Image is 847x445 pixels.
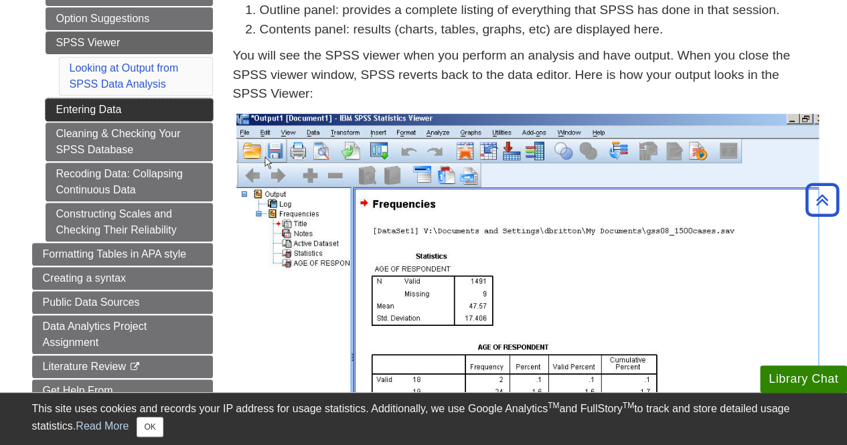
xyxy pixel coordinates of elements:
a: Recoding Data: Collapsing Continuous Data [46,163,213,201]
sup: TM [548,401,559,410]
a: Data Analytics Project Assignment [32,315,213,354]
a: Public Data Sources [32,291,213,314]
li: Contents panel: results (charts, tables, graphs, etc) are displayed here. [260,20,816,39]
a: Literature Review [32,355,213,378]
a: Formatting Tables in APA style [32,243,213,266]
span: Public Data Sources [43,296,140,308]
a: Cleaning & Checking Your SPSS Database [46,122,213,161]
a: Get Help From [PERSON_NAME]! [32,379,213,418]
a: Constructing Scales and Checking Their Reliability [46,203,213,242]
span: Data Analytics Project Assignment [43,321,147,348]
button: Library Chat [760,365,847,393]
a: Looking at Output from SPSS Data Analysis [70,62,179,90]
a: Back to Top [801,191,844,209]
sup: TM [623,401,634,410]
li: Outline panel: provides a complete listing of everything that SPSS has done in that session. [260,1,816,20]
a: Entering Data [46,98,213,121]
i: This link opens in a new window [129,363,140,371]
span: Literature Review [43,361,127,372]
a: Read More [76,420,129,432]
span: Creating a syntax [43,272,127,284]
span: Formatting Tables in APA style [43,248,187,260]
a: Creating a syntax [32,267,213,290]
button: Close [137,417,163,437]
span: Get Help From [PERSON_NAME]! [43,385,134,412]
a: SPSS Viewer [46,31,213,54]
div: This site uses cookies and records your IP address for usage statistics. Additionally, we use Goo... [32,401,816,437]
p: You will see the SPSS viewer when you perform an analysis and have output. When you close the SPS... [233,46,816,104]
a: Option Suggestions [46,7,213,30]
